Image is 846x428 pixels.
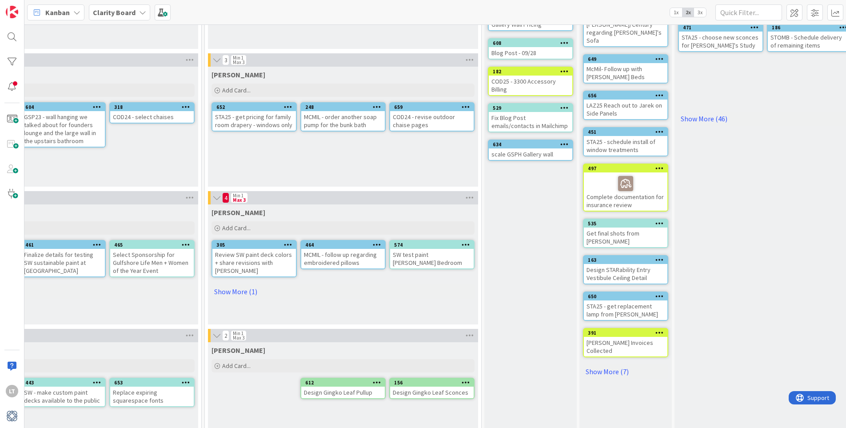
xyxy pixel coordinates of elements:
[212,241,296,249] div: 305
[489,39,572,47] div: 608
[233,60,244,64] div: Max 3
[493,68,572,75] div: 182
[588,129,667,135] div: 451
[114,104,194,110] div: 318
[301,379,385,398] div: 612Design Gingko Leaf Pullup
[301,241,385,268] div: 464MCMIL - follow up regarding embroidered pillows
[670,8,682,17] span: 1x
[584,92,667,100] div: 656
[694,8,706,17] span: 3x
[212,103,296,131] div: 652STA25 - get pricing for family room drapery - windows only
[584,11,667,46] div: STA25 - Follow up with [PERSON_NAME]/Century regarding [PERSON_NAME]'s Sofa
[489,104,572,112] div: 529
[588,92,667,99] div: 656
[588,293,667,300] div: 650
[390,241,474,249] div: 574
[305,242,385,248] div: 464
[588,165,667,172] div: 497
[110,241,194,276] div: 465Select Sponsorship for Gulfshore Life Men + Women of the Year Event
[21,387,105,406] div: SW - make custom paint decks available to the public
[584,136,667,156] div: STA25 - schedule install of window treatments
[584,164,667,211] div: 497Complete documentation for insurance review
[390,111,474,131] div: COD24 - revise outdoor chaise pages
[489,140,572,148] div: 634
[93,8,136,17] b: Clarity Board
[493,105,572,111] div: 529
[301,387,385,398] div: Design Gingko Leaf Pullup
[493,141,572,148] div: 634
[390,241,474,268] div: 574SW test paint [PERSON_NAME] Bedroom
[110,111,194,123] div: COD24 - select chaises
[489,104,572,132] div: 529Fix Blog Post emails/contacts in Mailchimp
[212,111,296,131] div: STA25 - get pricing for family room drapery - windows only
[233,198,246,202] div: Max 3
[584,329,667,356] div: 391[PERSON_NAME] Invoices Collected
[211,346,265,355] span: Hannah
[390,249,474,268] div: SW test paint [PERSON_NAME] Bedroom
[583,364,668,379] a: Show More (7)
[584,55,667,83] div: 649McMil- Follow up with [PERSON_NAME] Beds
[584,337,667,356] div: [PERSON_NAME] Invoices Collected
[233,56,243,60] div: Min 1
[489,47,572,59] div: Blog Post - 09/28
[584,220,667,228] div: 535
[588,56,667,62] div: 649
[588,220,667,227] div: 535
[584,220,667,247] div: 535Get final shots from [PERSON_NAME]
[679,32,762,51] div: STA25 - choose new sconces for [PERSON_NAME]'s Study
[489,68,572,76] div: 182
[222,192,229,203] span: 4
[305,380,385,386] div: 612
[679,24,762,32] div: 471
[584,172,667,211] div: Complete documentation for insurance review
[584,264,667,284] div: Design STARability Entry Vestibule Ceiling Detail
[110,379,194,406] div: 653Replace expiring squarespace fonts
[584,256,667,264] div: 163
[21,379,105,387] div: 443
[588,257,667,263] div: 163
[394,104,474,110] div: 659
[584,128,667,136] div: 451
[114,242,194,248] div: 465
[584,63,667,83] div: McMil- Follow up with [PERSON_NAME] Beds
[211,208,265,217] span: Lisa K.
[21,111,105,147] div: GSP23 - wall hanging we talked about for founders lounge and the large wall in the upstairs bathroom
[110,241,194,249] div: 465
[390,103,474,111] div: 659
[110,103,194,123] div: 318COD24 - select chaises
[584,164,667,172] div: 497
[301,249,385,268] div: MCMIL - follow up regarding embroidered pillows
[584,256,667,284] div: 163Design STARability Entry Vestibule Ceiling Detail
[390,103,474,131] div: 659COD24 - revise outdoor chaise pages
[211,284,475,299] a: Show More (1)
[110,103,194,111] div: 318
[493,40,572,46] div: 608
[25,242,105,248] div: 461
[222,86,251,94] span: Add Card...
[45,7,70,18] span: Kanban
[683,24,762,31] div: 471
[222,362,251,370] span: Add Card...
[679,24,762,51] div: 471STA25 - choose new sconces for [PERSON_NAME]'s Study
[222,330,229,341] span: 2
[110,249,194,276] div: Select Sponsorship for Gulfshore Life Men + Women of the Year Event
[584,55,667,63] div: 649
[21,103,105,111] div: 604
[715,4,782,20] input: Quick Filter...
[305,104,385,110] div: 248
[110,379,194,387] div: 653
[216,242,296,248] div: 305
[21,103,105,147] div: 604GSP23 - wall hanging we talked about for founders lounge and the large wall in the upstairs ba...
[390,379,474,398] div: 156Design Gingko Leaf Sconces
[212,249,296,276] div: Review SW paint deck colors + share revisions with [PERSON_NAME]
[25,104,105,110] div: 604
[6,410,18,422] img: avatar
[588,330,667,336] div: 391
[212,241,296,276] div: 305Review SW paint deck colors + share revisions with [PERSON_NAME]
[212,103,296,111] div: 652
[25,380,105,386] div: 443
[301,111,385,131] div: MCMIL - order another soap pump for the bunk bath
[489,112,572,132] div: Fix Blog Post emails/contacts in Mailchimp
[682,8,694,17] span: 2x
[233,336,244,340] div: Max 3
